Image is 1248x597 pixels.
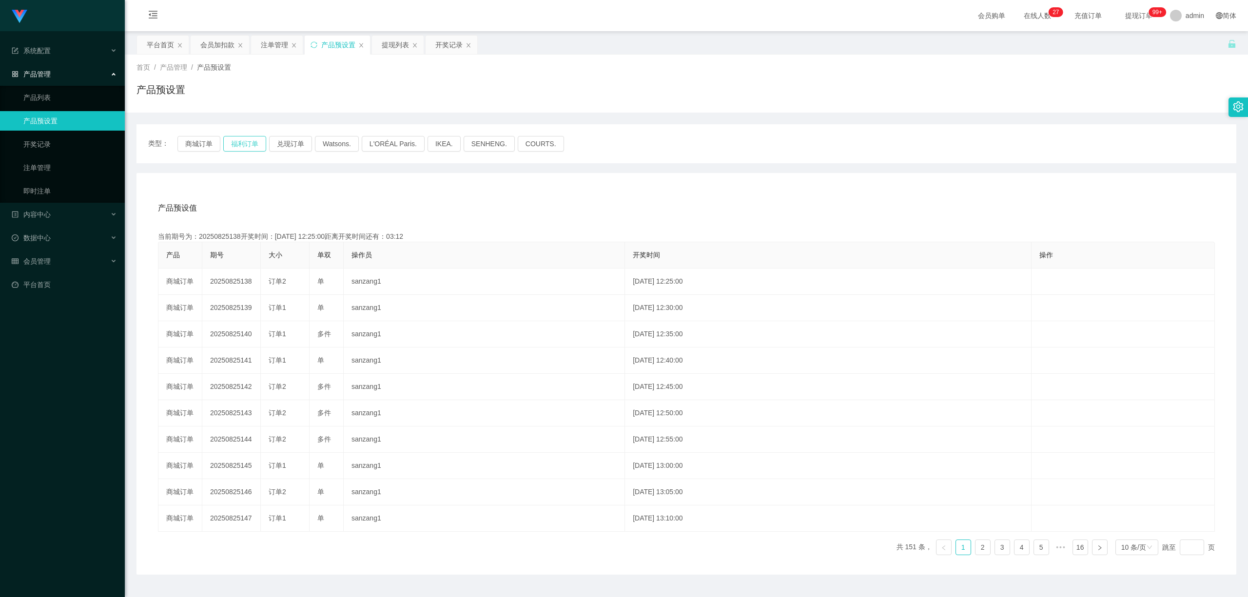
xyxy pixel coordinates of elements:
[202,295,261,321] td: 20250825139
[158,479,202,505] td: 商城订单
[23,88,117,107] a: 产品列表
[158,269,202,295] td: 商城订单
[358,42,364,48] i: 图标: close
[317,251,331,259] span: 单双
[344,374,625,400] td: sanzang1
[261,36,288,54] div: 注单管理
[956,540,971,555] a: 1
[158,505,202,532] td: 商城订单
[197,63,231,71] span: 产品预设置
[344,479,625,505] td: sanzang1
[344,269,625,295] td: sanzang1
[317,409,331,417] span: 多件
[344,426,625,453] td: sanzang1
[1034,540,1049,555] a: 5
[177,42,183,48] i: 图标: close
[269,435,286,443] span: 订单2
[351,251,372,259] span: 操作员
[975,539,991,555] li: 2
[158,374,202,400] td: 商城订单
[202,479,261,505] td: 20250825146
[382,36,409,54] div: 提现列表
[1120,12,1157,19] span: 提现订单
[317,514,324,522] span: 单
[200,36,234,54] div: 会员加扣款
[12,211,19,218] i: 图标: profile
[158,426,202,453] td: 商城订单
[464,136,515,152] button: SENHENG.
[625,374,1032,400] td: [DATE] 12:45:00
[202,505,261,532] td: 20250825147
[158,347,202,374] td: 商城订单
[12,47,51,55] span: 系统配置
[1092,539,1108,555] li: 下一页
[158,295,202,321] td: 商城订单
[12,47,19,54] i: 图标: form
[1056,7,1059,17] p: 7
[1014,539,1030,555] li: 4
[223,136,266,152] button: 福利订单
[1039,251,1053,259] span: 操作
[936,539,952,555] li: 上一页
[317,462,324,469] span: 单
[147,36,174,54] div: 平台首页
[166,251,180,259] span: 产品
[625,400,1032,426] td: [DATE] 12:50:00
[136,63,150,71] span: 首页
[158,231,1215,242] div: 当前期号为：20250825138开奖时间：[DATE] 12:25:00距离开奖时间还有：03:12
[202,374,261,400] td: 20250825142
[625,479,1032,505] td: [DATE] 13:05:00
[1053,7,1056,17] p: 2
[158,202,197,214] span: 产品预设值
[291,42,297,48] i: 图标: close
[148,136,177,152] span: 类型：
[12,211,51,218] span: 内容中心
[23,111,117,131] a: 产品预设置
[12,234,19,241] i: 图标: check-circle-o
[362,136,425,152] button: L'ORÉAL Paris.
[317,304,324,311] span: 单
[12,70,51,78] span: 产品管理
[269,462,286,469] span: 订单1
[12,258,19,265] i: 图标: table
[160,63,187,71] span: 产品管理
[269,304,286,311] span: 订单1
[12,275,117,294] a: 图标: dashboard平台首页
[625,426,1032,453] td: [DATE] 12:55:00
[23,181,117,201] a: 即时注单
[625,321,1032,347] td: [DATE] 12:35:00
[269,514,286,522] span: 订单1
[210,251,224,259] span: 期号
[154,63,156,71] span: /
[1149,7,1166,17] sup: 948
[269,251,282,259] span: 大小
[202,347,261,374] td: 20250825141
[344,453,625,479] td: sanzang1
[317,488,324,496] span: 单
[269,277,286,285] span: 订单2
[269,356,286,364] span: 订单1
[625,295,1032,321] td: [DATE] 12:30:00
[317,277,324,285] span: 单
[344,505,625,532] td: sanzang1
[1072,539,1088,555] li: 16
[995,540,1010,555] a: 3
[625,347,1032,374] td: [DATE] 12:40:00
[317,356,324,364] span: 单
[941,545,947,551] i: 图标: left
[202,321,261,347] td: 20250825140
[317,383,331,390] span: 多件
[23,135,117,154] a: 开奖记录
[321,36,355,54] div: 产品预设置
[136,0,170,32] i: 图标: menu-fold
[1053,539,1069,555] li: 向后 5 页
[625,453,1032,479] td: [DATE] 13:00:00
[269,136,312,152] button: 兑现订单
[136,82,185,97] h1: 产品预设置
[1053,539,1069,555] span: •••
[344,400,625,426] td: sanzang1
[633,251,660,259] span: 开奖时间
